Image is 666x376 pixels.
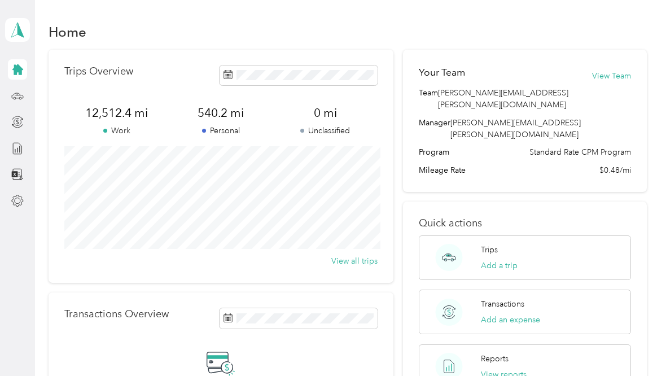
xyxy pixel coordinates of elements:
p: Transactions Overview [64,308,169,320]
p: Reports [481,353,509,365]
p: Trips Overview [64,65,133,77]
span: Mileage Rate [419,164,466,176]
span: [PERSON_NAME][EMAIL_ADDRESS][PERSON_NAME][DOMAIN_NAME] [450,118,581,139]
span: Standard Rate CPM Program [529,146,631,158]
h1: Home [49,26,86,38]
iframe: Everlance-gr Chat Button Frame [603,313,666,376]
p: Work [64,125,169,137]
span: Team [419,87,438,111]
span: 0 mi [273,105,378,121]
p: Personal [169,125,273,137]
span: 540.2 mi [169,105,273,121]
button: Add a trip [481,260,518,272]
button: View all trips [331,255,378,267]
span: 12,512.4 mi [64,105,169,121]
p: Trips [481,244,498,256]
span: Program [419,146,449,158]
span: [PERSON_NAME][EMAIL_ADDRESS][PERSON_NAME][DOMAIN_NAME] [438,87,630,111]
p: Unclassified [273,125,378,137]
span: Manager [419,117,450,141]
p: Transactions [481,298,524,310]
p: Quick actions [419,217,630,229]
span: $0.48/mi [599,164,631,176]
button: View Team [592,70,631,82]
h2: Your Team [419,65,465,80]
button: Add an expense [481,314,540,326]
